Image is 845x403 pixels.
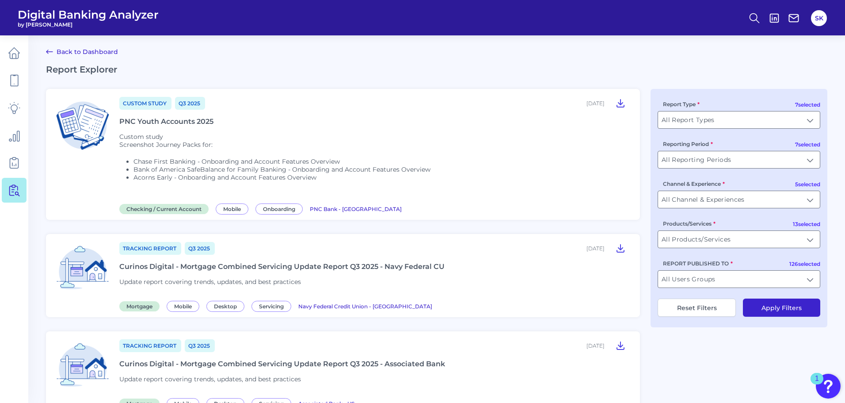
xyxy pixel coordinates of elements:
[206,301,244,312] span: Desktop
[663,180,725,187] label: Channel & Experience
[586,245,605,252] div: [DATE]
[119,117,213,126] div: PNC Youth Accounts 2025
[663,101,700,107] label: Report Type
[743,299,820,317] button: Apply Filters
[119,204,212,213] a: Checking / Current Account
[167,301,199,312] span: Mobile
[663,141,713,147] label: Reporting Period
[119,302,163,310] a: Mortgage
[119,360,445,368] div: Curinos Digital - Mortgage Combined Servicing Update Report Q3 2025 - Associated Bank
[612,338,629,353] button: Curinos Digital - Mortgage Combined Servicing Update Report Q3 2025 - Associated Bank
[18,8,159,21] span: Digital Banking Analyzer
[298,302,432,310] a: Navy Federal Credit Union - [GEOGRAPHIC_DATA]
[46,46,118,57] a: Back to Dashboard
[133,173,430,181] li: Acorns Early - Onboarding and Account Features Overview
[119,278,301,286] span: Update report covering trends, updates, and best practices
[119,301,160,311] span: Mortgage
[53,96,112,155] img: Checking / Current Account
[310,206,402,212] span: PNC Bank - [GEOGRAPHIC_DATA]
[119,339,181,352] a: Tracking Report
[119,262,445,271] div: Curinos Digital - Mortgage Combined Servicing Update Report Q3 2025 - Navy Federal CU
[310,204,402,213] a: PNC Bank - [GEOGRAPHIC_DATA]
[216,204,252,213] a: Mobile
[46,64,827,75] h2: Report Explorer
[53,338,112,398] img: Mortgage
[185,339,215,352] a: Q3 2025
[298,303,432,310] span: Navy Federal Credit Union - [GEOGRAPHIC_DATA]
[133,165,430,173] li: Bank of America SafeBalance for Family Banking - Onboarding and Account Features Overview
[816,374,841,399] button: Open Resource Center, 1 new notification
[663,260,733,267] label: REPORT PUBLISHED TO
[216,203,248,215] span: Mobile
[586,342,605,349] div: [DATE]
[119,204,209,214] span: Checking / Current Account
[663,220,716,227] label: Products/Services
[811,10,827,26] button: SK
[133,157,430,165] li: Chase First Banking - Onboarding and Account Features Overview
[119,133,163,141] span: Custom study
[658,299,736,317] button: Reset Filters
[18,21,159,28] span: by [PERSON_NAME]
[255,203,303,215] span: Onboarding
[175,97,205,110] a: Q3 2025
[185,242,215,255] a: Q3 2025
[119,242,181,255] a: Tracking Report
[167,302,203,310] a: Mobile
[251,302,295,310] a: Servicing
[612,241,629,255] button: Curinos Digital - Mortgage Combined Servicing Update Report Q3 2025 - Navy Federal CU
[586,100,605,107] div: [DATE]
[251,301,291,312] span: Servicing
[53,241,112,300] img: Mortgage
[119,97,171,110] a: Custom Study
[255,204,306,213] a: Onboarding
[815,379,819,390] div: 1
[119,141,430,149] p: Screenshot Journey Packs for:
[206,302,248,310] a: Desktop
[119,375,301,383] span: Update report covering trends, updates, and best practices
